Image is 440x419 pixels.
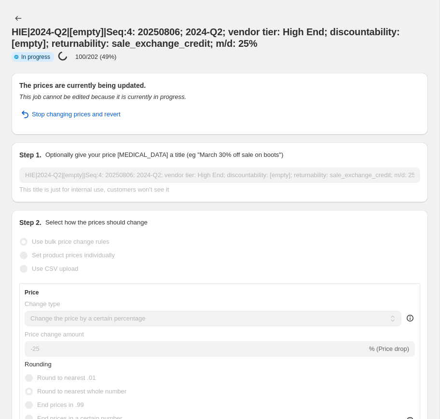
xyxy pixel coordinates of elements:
[32,251,115,259] span: Set product prices individually
[12,12,25,25] button: Price change jobs
[21,53,50,61] span: In progress
[25,331,84,338] span: Price change amount
[19,218,41,227] h2: Step 2.
[25,361,52,368] span: Rounding
[32,265,78,272] span: Use CSV upload
[19,186,169,193] span: This title is just for internal use, customers won't see it
[75,53,116,60] p: 100/202 (49%)
[25,341,367,357] input: -15
[37,401,84,408] span: End prices in .99
[37,374,96,381] span: Round to nearest .01
[405,313,415,323] div: help
[369,345,409,352] span: % (Price drop)
[19,81,420,90] h2: The prices are currently being updated.
[45,218,148,227] p: Select how the prices should change
[12,27,399,49] span: HIE|2024-Q2|[empty]|Seq:4: 20250806; 2024-Q2; vendor tier: High End; discountability: [empty]; re...
[37,388,126,395] span: Round to nearest whole number
[32,110,121,119] span: Stop changing prices and revert
[25,289,39,296] h3: Price
[32,238,109,245] span: Use bulk price change rules
[45,150,283,160] p: Optionally give your price [MEDICAL_DATA] a title (eg "March 30% off sale on boots")
[25,300,60,307] span: Change type
[19,150,41,160] h2: Step 1.
[19,168,420,183] input: 30% off holiday sale
[14,107,126,122] button: Stop changing prices and revert
[19,93,186,100] i: This job cannot be edited because it is currently in progress.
